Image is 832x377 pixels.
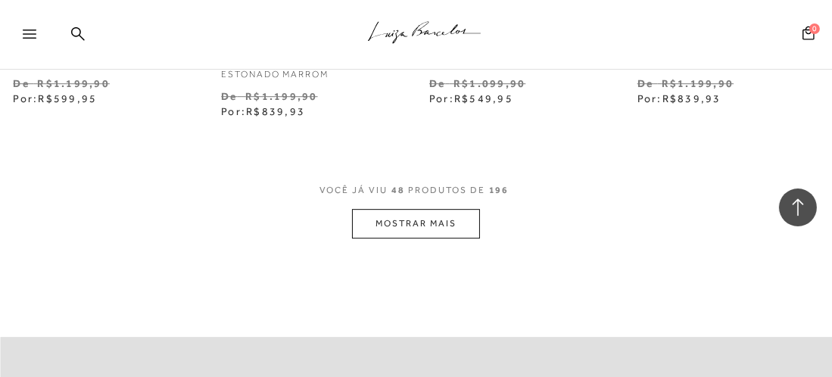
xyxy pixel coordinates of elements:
button: 0 [798,25,819,45]
span: Por: [14,92,98,104]
span: R$839,93 [662,92,721,104]
small: R$1.199,90 [662,77,734,89]
span: Por: [221,105,305,117]
span: 0 [809,23,820,34]
small: De [14,77,30,89]
button: MOSTRAR MAIS [352,209,479,238]
small: R$1.099,90 [453,77,525,89]
small: R$1.199,90 [37,77,109,89]
span: VOCÊ JÁ VIU PRODUTOS DE [319,185,513,195]
small: De [221,90,237,102]
span: Por: [429,92,513,104]
small: De [429,77,445,89]
span: R$549,95 [454,92,513,104]
span: R$839,93 [246,105,305,117]
small: De [637,77,653,89]
span: R$599,95 [38,92,97,104]
small: R$1.199,90 [245,90,317,102]
span: Por: [637,92,721,104]
span: 48 [391,185,405,195]
span: 196 [489,185,509,195]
